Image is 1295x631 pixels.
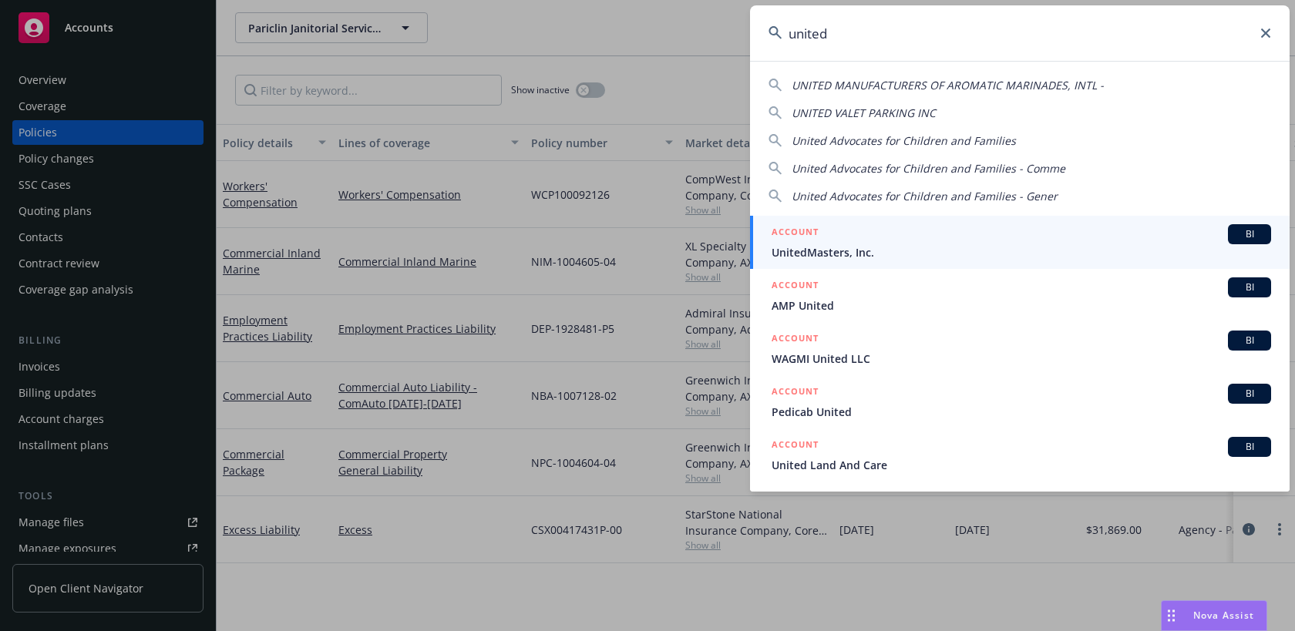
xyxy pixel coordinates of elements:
span: WAGMI United LLC [772,351,1271,367]
h5: ACCOUNT [772,331,819,349]
a: ACCOUNTBIWAGMI United LLC [750,322,1290,375]
h5: ACCOUNT [772,437,819,455]
span: United Advocates for Children and Families - Comme [792,161,1065,176]
span: AMP United [772,297,1271,314]
span: Pedicab United [772,404,1271,420]
span: United Advocates for Children and Families - Gener [792,189,1058,203]
span: BI [1234,280,1265,294]
h5: ACCOUNT [772,224,819,243]
a: ACCOUNTBIUnitedMasters, Inc. [750,216,1290,269]
h5: ACCOUNT [772,384,819,402]
a: ACCOUNTBIPedicab United [750,375,1290,428]
div: Drag to move [1162,601,1181,630]
a: ACCOUNTBIAMP United [750,269,1290,322]
a: ACCOUNTBIUnited Land And Care [750,428,1290,482]
button: Nova Assist [1161,600,1267,631]
span: BI [1234,227,1265,241]
span: UnitedMasters, Inc. [772,244,1271,260]
span: UNITED VALET PARKING INC [792,106,936,120]
span: United Advocates for Children and Families [792,133,1016,148]
span: BI [1234,334,1265,347]
h5: POLICY [772,490,807,505]
span: United Land And Care [772,457,1271,473]
span: BI [1234,440,1265,454]
span: BI [1234,387,1265,401]
a: POLICY [750,482,1290,548]
h5: ACCOUNT [772,277,819,296]
input: Search... [750,5,1290,61]
span: UNITED MANUFACTURERS OF AROMATIC MARINADES, INTL - [792,78,1104,92]
span: Nova Assist [1193,609,1254,622]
